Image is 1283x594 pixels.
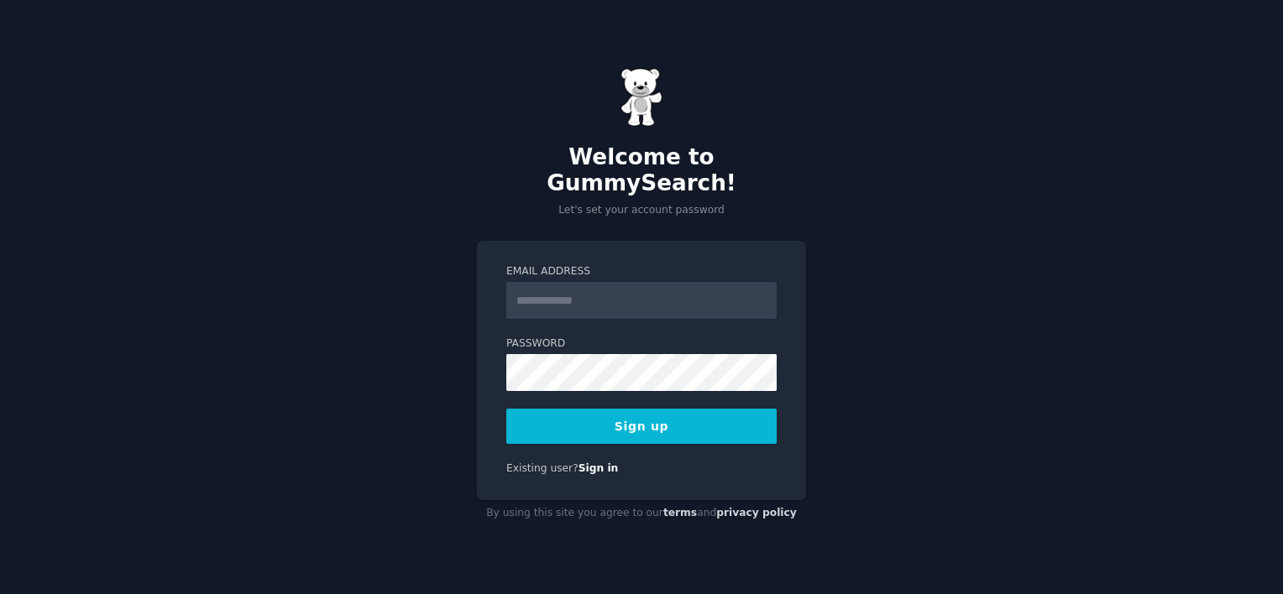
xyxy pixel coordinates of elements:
img: Gummy Bear [621,68,662,127]
a: privacy policy [716,507,797,518]
a: terms [663,507,697,518]
label: Email Address [506,264,777,279]
p: Let's set your account password [477,203,806,218]
label: Password [506,336,777,352]
a: Sign in [579,462,619,474]
div: By using this site you agree to our and [477,500,806,527]
button: Sign up [506,409,777,444]
h2: Welcome to GummySearch! [477,144,806,197]
span: Existing user? [506,462,579,474]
